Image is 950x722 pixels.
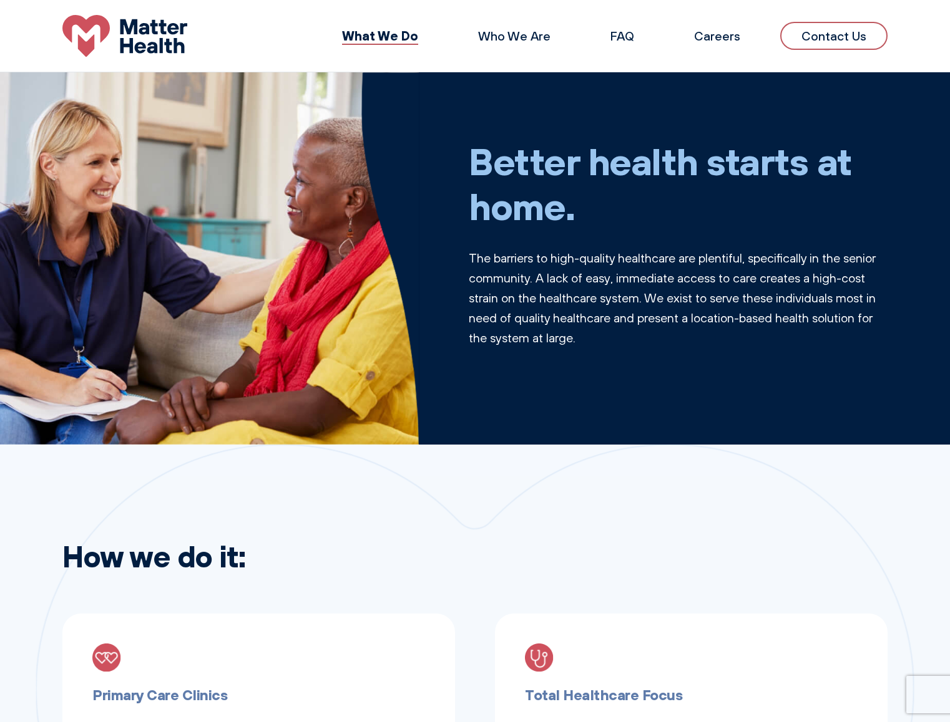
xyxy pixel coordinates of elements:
[525,683,858,706] h3: Total Healthcare Focus
[694,28,740,44] a: Careers
[610,28,634,44] a: FAQ
[92,683,425,706] h3: Primary Care Clinics
[469,138,888,228] h1: Better health starts at home.
[62,538,888,574] h2: How we do it:
[780,22,888,50] a: Contact Us
[469,248,888,348] p: The barriers to high-quality healthcare are plentiful, specifically in the senior community. A la...
[342,27,418,44] a: What We Do
[478,28,551,44] a: Who We Are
